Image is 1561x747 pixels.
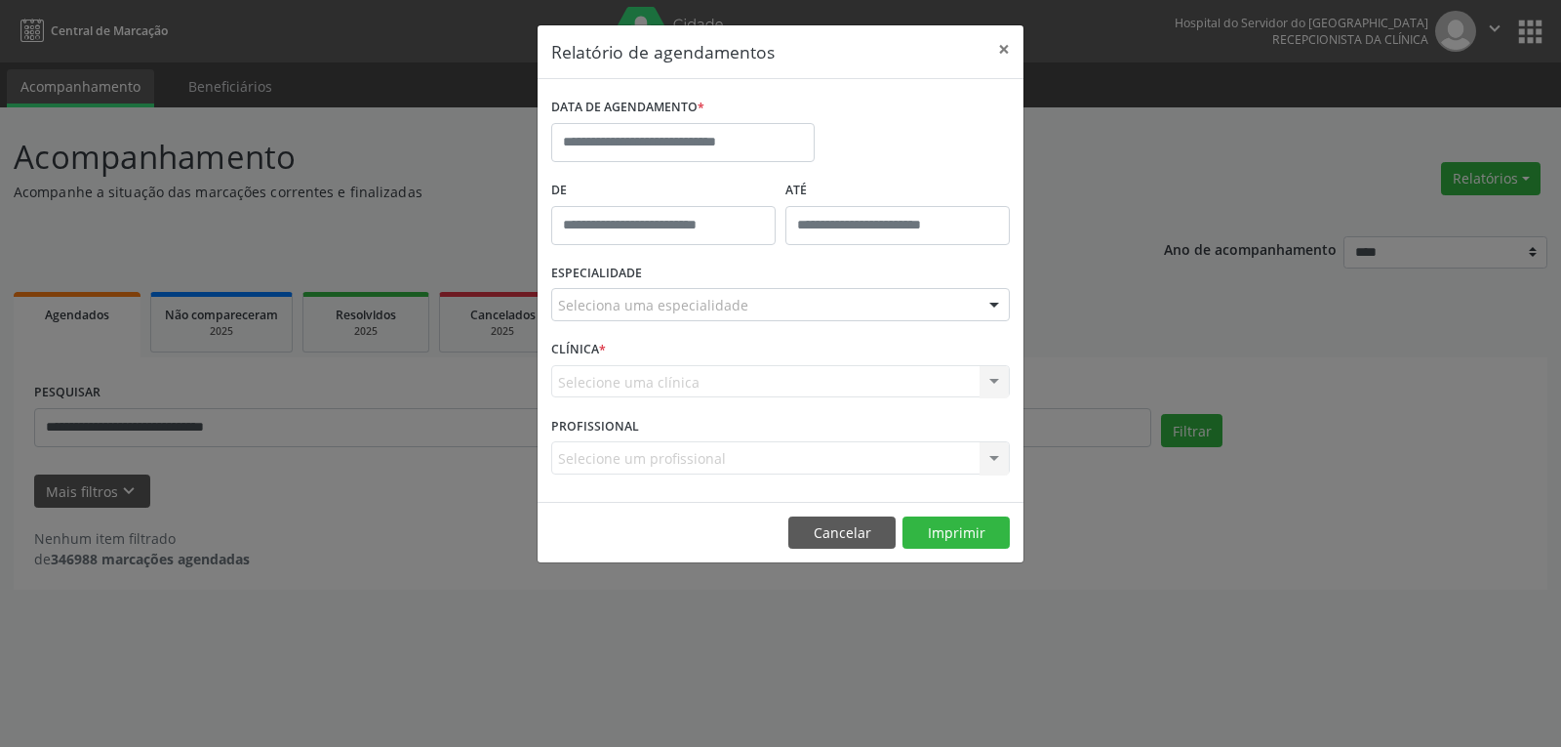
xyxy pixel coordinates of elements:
button: Close [984,25,1023,73]
h5: Relatório de agendamentos [551,39,775,64]
button: Cancelar [788,517,896,550]
label: PROFISSIONAL [551,411,639,441]
span: Seleciona uma especialidade [558,295,748,315]
label: ATÉ [785,176,1010,206]
button: Imprimir [902,517,1010,550]
label: ESPECIALIDADE [551,259,642,289]
label: CLÍNICA [551,335,606,365]
label: De [551,176,776,206]
label: DATA DE AGENDAMENTO [551,93,704,123]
